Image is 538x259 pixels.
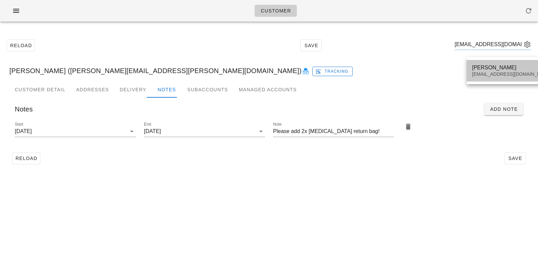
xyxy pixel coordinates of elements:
span: Reload [10,43,32,48]
div: Managed Accounts [233,82,302,98]
label: Start [15,122,23,127]
span: Save [507,156,523,161]
a: Customer [255,5,297,17]
button: Add Note [484,103,523,115]
a: Tracking [312,65,353,76]
button: Save [300,39,322,52]
button: Reload [12,152,40,164]
span: Customer [260,8,291,13]
div: Addresses [71,82,114,98]
div: Subaccounts [182,82,233,98]
div: Delivery [114,82,152,98]
span: Add Note [490,106,518,112]
button: Save [504,152,526,164]
span: Tracking [317,68,348,74]
span: Reload [15,156,37,161]
div: Notes [152,82,182,98]
button: Tracking [312,67,353,76]
button: appended action [523,40,531,48]
label: End [144,122,151,127]
button: Reload [7,39,35,52]
div: Customer Detail [9,82,71,98]
div: [PERSON_NAME] ([PERSON_NAME][EMAIL_ADDRESS][PERSON_NAME][DOMAIN_NAME]) [4,60,534,82]
div: Notes [9,98,529,121]
input: Search by email or name [455,39,522,50]
label: Note [273,122,281,127]
span: Save [303,43,319,48]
